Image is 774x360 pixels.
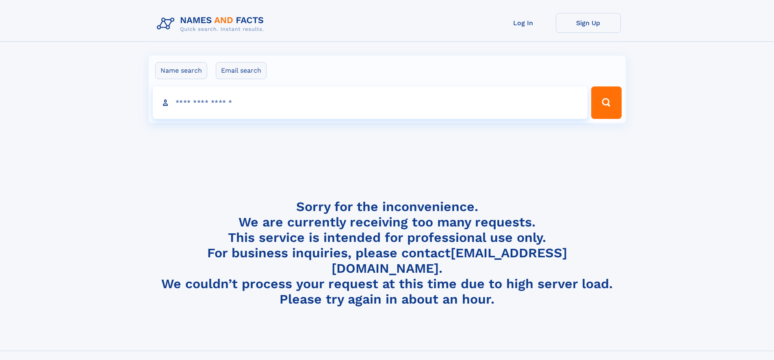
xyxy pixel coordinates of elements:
[153,86,588,119] input: search input
[491,13,556,33] a: Log In
[155,62,207,79] label: Name search
[154,13,271,35] img: Logo Names and Facts
[591,86,621,119] button: Search Button
[216,62,267,79] label: Email search
[332,245,567,276] a: [EMAIL_ADDRESS][DOMAIN_NAME]
[556,13,621,33] a: Sign Up
[154,199,621,307] h4: Sorry for the inconvenience. We are currently receiving too many requests. This service is intend...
